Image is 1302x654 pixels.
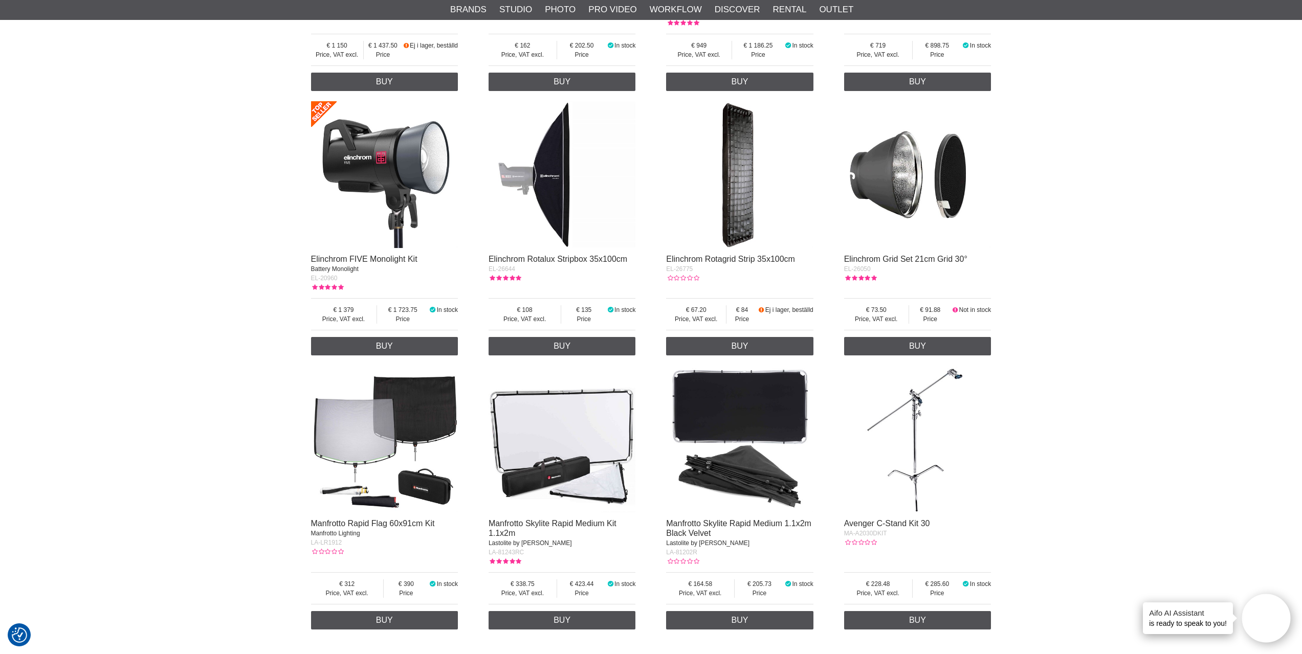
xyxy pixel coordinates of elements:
a: Manfrotto Skylite Rapid Medium Kit 1.1x2m [489,519,616,537]
span: 719 [844,41,912,50]
span: Price, VAT excl. [311,589,383,598]
i: In stock [962,580,970,588]
span: Battery Monolight [311,265,359,273]
i: Not in stock [952,306,959,313]
span: Price, VAT excl. [844,589,912,598]
span: MA-A2030DKIT [844,530,887,537]
a: Buy [844,611,991,629]
span: Ej i lager, beställd [765,306,813,313]
span: Not in stock [959,306,991,313]
i: Soon in Stock [758,306,765,313]
a: Pro Video [588,3,636,16]
span: 423.44 [557,579,606,589]
span: Price, VAT excl. [666,589,734,598]
span: Price [557,589,606,598]
span: EL-20960 [311,275,338,282]
i: In stock [606,42,614,49]
span: In stock [614,580,635,588]
div: Customer rating: 0 [311,547,344,556]
span: Price, VAT excl. [311,50,363,59]
img: Elinchrom Rotalux Stripbox 35x100cm [489,101,636,249]
a: Outlet [819,3,853,16]
div: Customer rating: 0 [844,538,877,547]
a: Avenger C-Stand Kit 30 [844,519,930,528]
span: Price, VAT excl. [489,50,557,59]
span: 285.60 [913,579,962,589]
a: Elinchrom Grid Set 21cm Grid 30° [844,255,967,263]
span: LA-LR1912 [311,539,342,546]
span: 91.88 [909,305,952,314]
span: Price [384,589,429,598]
span: 390 [384,579,429,589]
span: Price [726,314,758,324]
a: Rental [773,3,807,16]
div: Customer rating: 5.00 [666,18,699,28]
img: Manfrotto Skylite Rapid Medium Kit 1.1x2m [489,366,636,513]
div: Customer rating: 0 [666,274,699,283]
img: Manfrotto Rapid Flag 60x91cm Kit [311,366,458,513]
span: In stock [970,580,991,588]
span: Price [377,314,429,324]
span: Lastolite by [PERSON_NAME] [666,539,749,547]
span: Price [909,314,952,324]
i: In stock [429,580,437,588]
span: Price, VAT excl. [844,314,909,324]
span: 73.50 [844,305,909,314]
img: Elinchrom Grid Set 21cm Grid 30° [844,101,991,249]
a: Discover [715,3,760,16]
span: 338.75 [489,579,557,589]
span: 1 723.75 [377,305,429,314]
span: In stock [970,42,991,49]
span: Lastolite by [PERSON_NAME] [489,539,572,547]
div: Customer rating: 0 [666,557,699,566]
span: 164.58 [666,579,734,589]
a: Buy [489,337,636,355]
span: 135 [561,305,606,314]
span: EL-26050 [844,265,871,273]
a: Buy [489,73,636,91]
a: Studio [499,3,532,16]
span: 205.73 [735,579,784,589]
span: In stock [614,306,635,313]
span: Price, VAT excl. [666,314,726,324]
span: EL-26644 [489,265,515,273]
a: Manfrotto Rapid Flag 60x91cm Kit [311,519,435,528]
a: Workflow [650,3,702,16]
span: Price [561,314,606,324]
a: Brands [450,3,487,16]
a: Buy [844,337,991,355]
span: Manfrotto Lighting [311,530,360,537]
a: Elinchrom Rotagrid Strip 35x100cm [666,255,795,263]
span: Price [913,50,962,59]
img: Manfrotto Skylite Rapid Medium 1.1x2m Black Velvet [666,366,813,513]
span: In stock [614,42,635,49]
span: Price [735,589,784,598]
div: Customer rating: 5.00 [489,274,521,283]
div: Customer rating: 5.00 [311,283,344,292]
a: Buy [489,611,636,629]
a: Buy [666,337,813,355]
span: EL-26775 [666,265,693,273]
span: Price [364,50,403,59]
a: Buy [311,611,458,629]
span: 949 [666,41,732,50]
h4: Aifo AI Assistant [1149,607,1227,618]
span: 1 186.25 [732,41,784,50]
a: Manfrotto Skylite Rapid Medium 1.1x2m Black Velvet [666,519,811,537]
a: Buy [666,73,813,91]
span: LA-81243RC [489,549,524,556]
div: is ready to speak to you! [1143,602,1233,634]
a: Buy [844,73,991,91]
i: In stock [429,306,437,313]
span: In stock [792,580,813,588]
span: Price, VAT excl. [844,50,912,59]
span: 1 150 [311,41,363,50]
div: Customer rating: 5.00 [844,274,877,283]
span: LA-81202R [666,549,697,556]
i: In stock [606,306,614,313]
a: Buy [666,611,813,629]
span: 67.20 [666,305,726,314]
span: 898.75 [913,41,962,50]
a: Buy [311,73,458,91]
a: Buy [311,337,458,355]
